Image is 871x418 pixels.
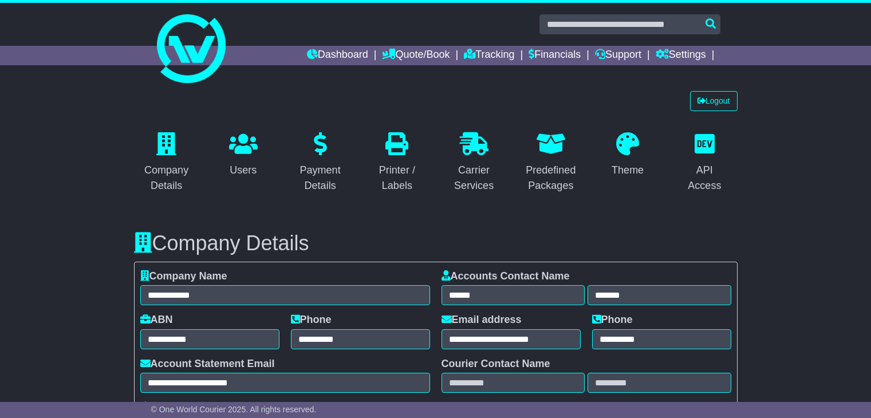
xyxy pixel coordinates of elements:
[672,128,737,198] a: API Access
[307,46,368,65] a: Dashboard
[612,163,644,178] div: Theme
[442,314,522,326] label: Email address
[134,128,199,198] a: Company Details
[364,128,429,198] a: Printer / Labels
[595,46,641,65] a: Support
[287,128,353,198] a: Payment Details
[690,91,738,111] a: Logout
[151,405,317,414] span: © One World Courier 2025. All rights reserved.
[229,163,258,178] div: Users
[372,163,422,194] div: Printer / Labels
[140,270,227,283] label: Company Name
[518,128,584,198] a: Predefined Packages
[592,314,633,326] label: Phone
[449,163,499,194] div: Carrier Services
[526,163,576,194] div: Predefined Packages
[442,270,570,283] label: Accounts Contact Name
[382,46,450,65] a: Quote/Book
[656,46,706,65] a: Settings
[529,46,581,65] a: Financials
[442,128,507,198] a: Carrier Services
[604,128,651,182] a: Theme
[140,358,275,370] label: Account Statement Email
[222,128,265,182] a: Users
[679,163,730,194] div: API Access
[134,232,738,255] h3: Company Details
[464,46,514,65] a: Tracking
[295,163,345,194] div: Payment Details
[141,163,192,194] div: Company Details
[140,314,173,326] label: ABN
[442,358,550,370] label: Courier Contact Name
[291,314,332,326] label: Phone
